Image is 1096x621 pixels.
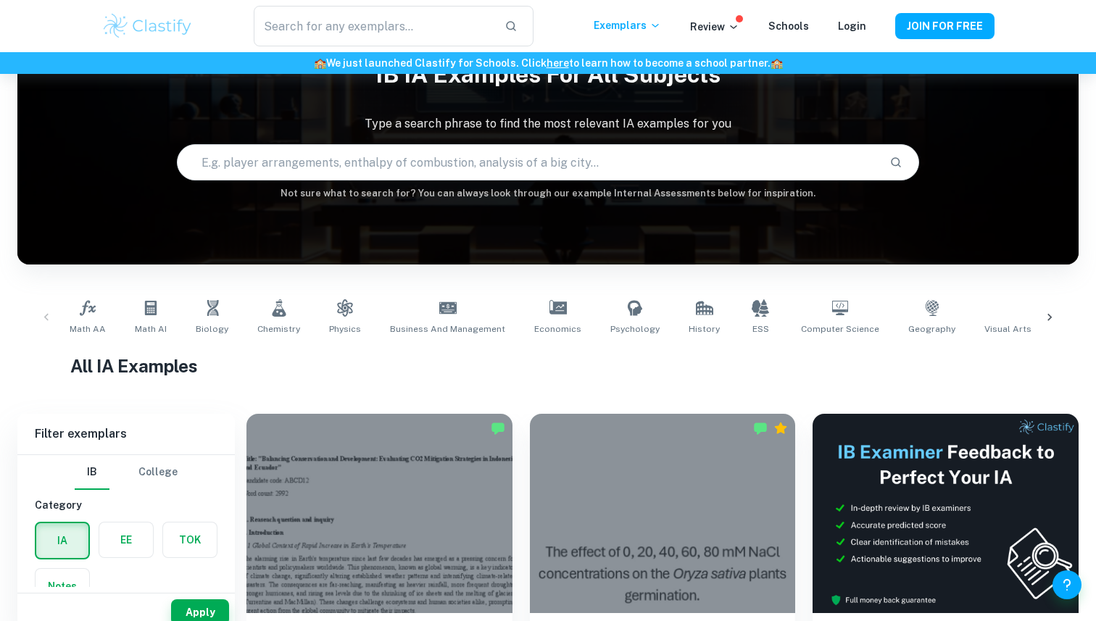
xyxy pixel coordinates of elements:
[36,523,88,558] button: IA
[534,322,581,335] span: Economics
[690,19,739,35] p: Review
[1053,570,1082,599] button: Help and Feedback
[314,57,326,69] span: 🏫
[390,322,505,335] span: Business and Management
[895,13,995,39] button: JOIN FOR FREE
[17,414,235,454] h6: Filter exemplars
[196,322,228,335] span: Biology
[36,569,89,604] button: Notes
[75,455,178,490] div: Filter type choice
[610,322,660,335] span: Psychology
[138,455,178,490] button: College
[594,17,661,33] p: Exemplars
[753,421,768,435] img: Marked
[547,57,569,69] a: here
[329,322,361,335] span: Physics
[163,522,217,557] button: TOK
[768,20,809,32] a: Schools
[908,322,955,335] span: Geography
[17,186,1079,201] h6: Not sure what to search for? You can always look through our example Internal Assessments below f...
[801,322,879,335] span: Computer Science
[813,414,1079,613] img: Thumbnail
[70,353,1026,379] h1: All IA Examples
[491,421,505,435] img: Marked
[773,421,788,435] div: Premium
[257,322,300,335] span: Chemistry
[752,322,769,335] span: ESS
[884,150,908,175] button: Search
[99,522,153,557] button: EE
[135,322,167,335] span: Math AI
[689,322,720,335] span: History
[17,51,1079,98] h1: IB IA examples for all subjects
[838,20,866,32] a: Login
[75,455,109,490] button: IB
[3,55,1093,71] h6: We just launched Clastify for Schools. Click to learn how to become a school partner.
[70,322,106,335] span: Math AA
[254,6,493,46] input: Search for any exemplars...
[35,497,217,513] h6: Category
[771,57,783,69] span: 🏫
[101,12,194,41] img: Clastify logo
[17,115,1079,133] p: Type a search phrase to find the most relevant IA examples for you
[178,142,879,183] input: E.g. player arrangements, enthalpy of combustion, analysis of a big city...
